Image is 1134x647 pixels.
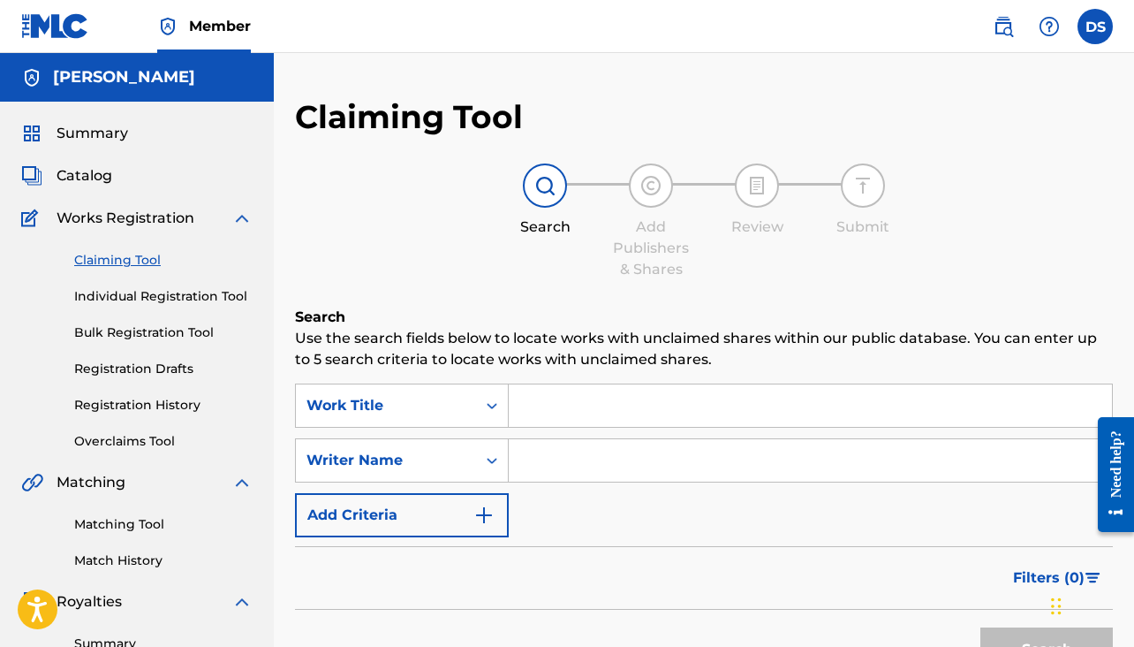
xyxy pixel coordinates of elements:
[1046,562,1134,647] iframe: Chat Widget
[74,515,253,534] a: Matching Tool
[74,396,253,415] a: Registration History
[607,217,695,280] div: Add Publishers & Shares
[21,13,89,39] img: MLC Logo
[852,175,873,196] img: step indicator icon for Submit
[306,450,465,471] div: Writer Name
[57,208,194,229] span: Works Registration
[21,165,112,186] a: CatalogCatalog
[993,16,1014,37] img: search
[21,123,128,144] a: SummarySummary
[1077,9,1113,44] div: User Menu
[295,97,523,137] h2: Claiming Tool
[21,67,42,88] img: Accounts
[1051,580,1062,633] div: Drag
[1013,567,1085,589] span: Filters ( 0 )
[306,395,465,416] div: Work Title
[21,165,42,186] img: Catalog
[74,251,253,270] a: Claiming Tool
[231,591,253,613] img: expand
[473,505,495,526] img: 9d2ae6d4665cec9f34b9.svg
[57,472,125,493] span: Matching
[57,591,122,613] span: Royalties
[21,123,42,144] img: Summary
[74,552,253,570] a: Match History
[57,165,112,186] span: Catalog
[534,175,556,196] img: step indicator icon for Search
[53,67,195,88] h5: Dani Shultz
[746,175,767,196] img: step indicator icon for Review
[21,208,44,229] img: Works Registration
[74,323,253,342] a: Bulk Registration Tool
[501,217,589,238] div: Search
[640,175,661,196] img: step indicator icon for Add Publishers & Shares
[1002,556,1113,600] button: Filters (0)
[1032,9,1067,44] div: Help
[295,493,509,537] button: Add Criteria
[1039,16,1060,37] img: help
[713,217,801,238] div: Review
[819,217,907,238] div: Submit
[21,472,43,493] img: Matching
[231,472,253,493] img: expand
[189,16,251,36] span: Member
[295,307,1113,328] h6: Search
[1085,403,1134,545] iframe: Resource Center
[986,9,1021,44] a: Public Search
[74,360,253,378] a: Registration Drafts
[74,287,253,306] a: Individual Registration Tool
[21,591,42,613] img: Royalties
[74,432,253,451] a: Overclaims Tool
[57,123,128,144] span: Summary
[295,328,1113,370] p: Use the search fields below to locate works with unclaimed shares within our public database. You...
[157,16,178,37] img: Top Rightsholder
[231,208,253,229] img: expand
